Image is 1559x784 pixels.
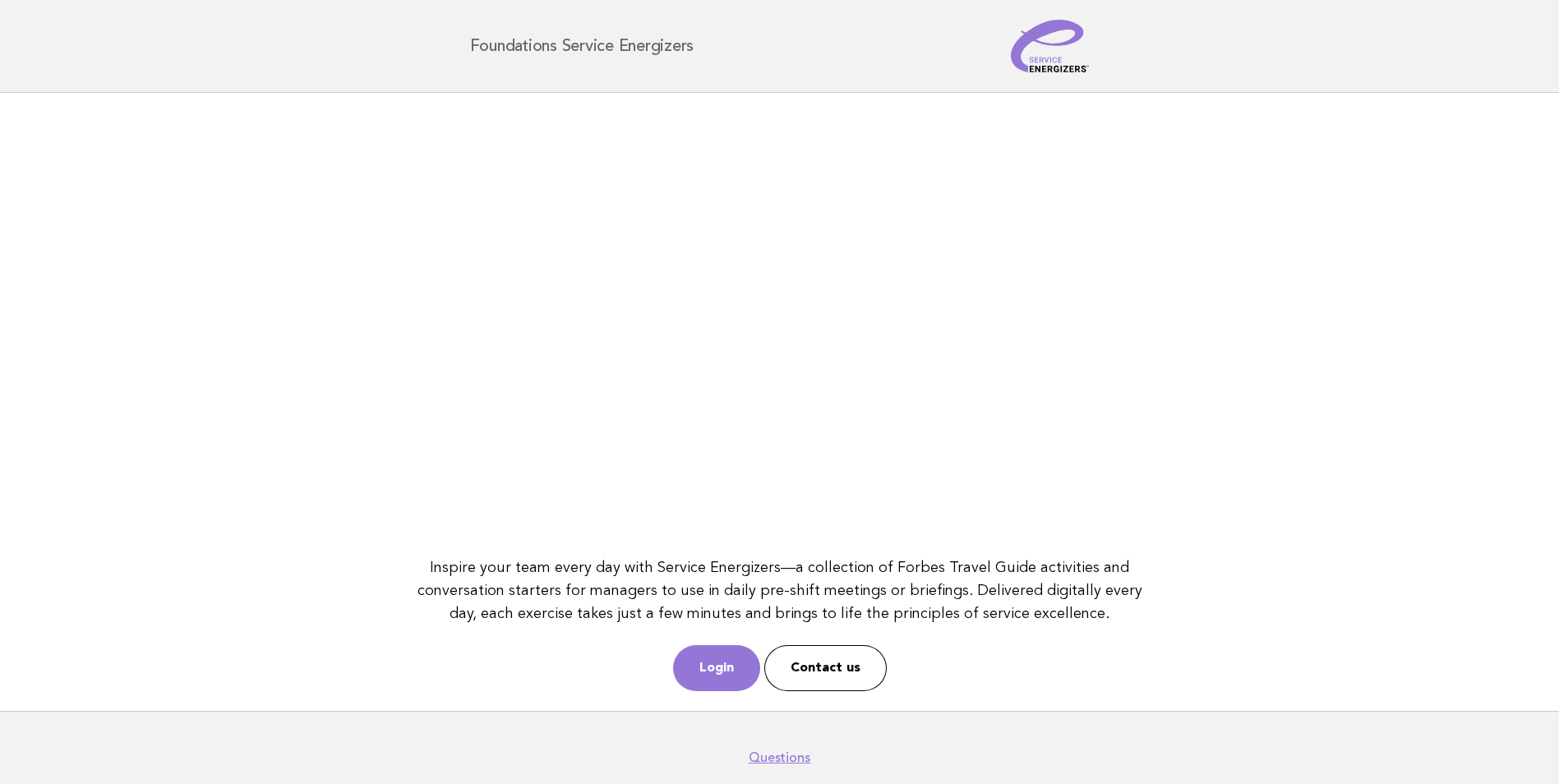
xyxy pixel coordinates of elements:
a: Contact us [764,645,887,691]
h1: Foundations Service Energizers [470,38,694,54]
a: Questions [749,749,810,766]
img: Service Energizers [1011,20,1090,72]
p: Inspire your team every day with Service Energizers—a collection of Forbes Travel Guide activitie... [409,556,1150,625]
a: Login [673,645,760,691]
iframe: YouTube video player [409,113,1150,529]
